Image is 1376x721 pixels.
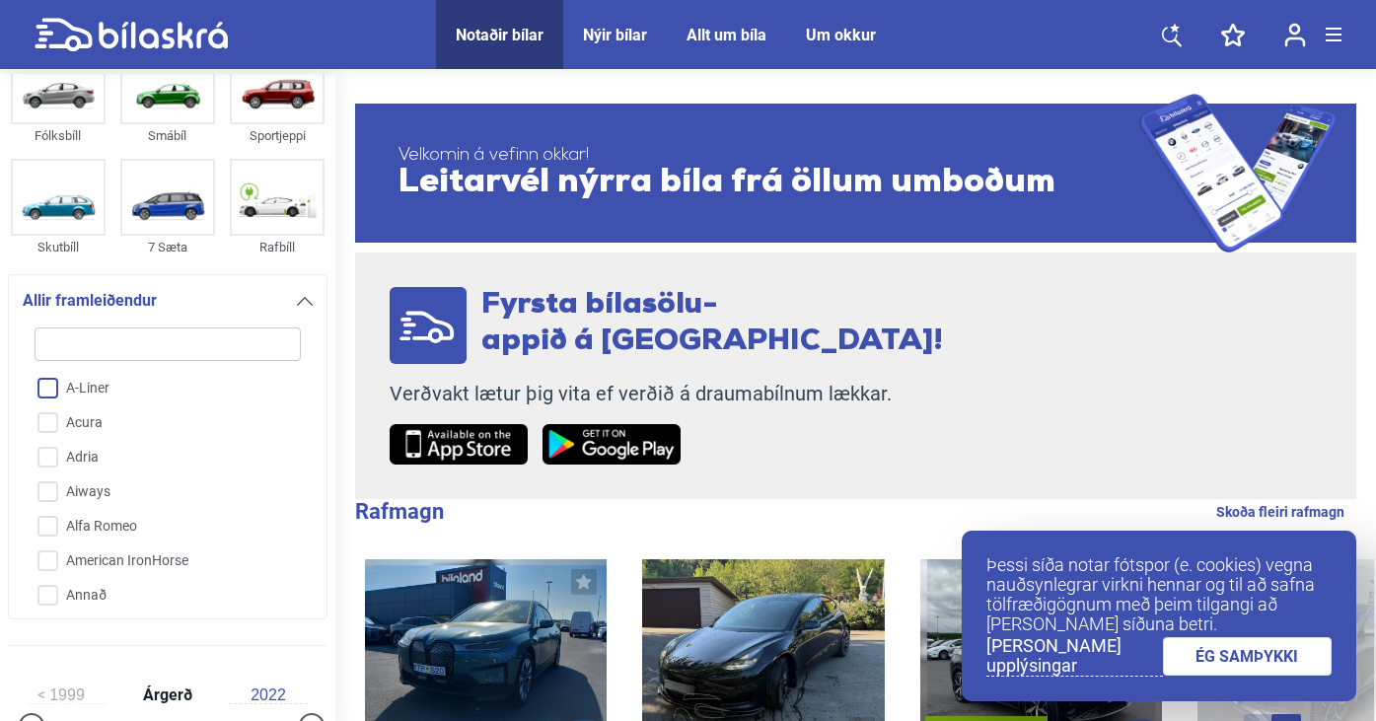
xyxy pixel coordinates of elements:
[398,146,1139,166] span: Velkomin á vefinn okkar!
[583,26,647,44] a: Nýir bílar
[481,290,943,357] span: Fyrsta bílasölu- appið á [GEOGRAPHIC_DATA]!
[1284,23,1306,47] img: user-login.svg
[120,236,215,258] div: 7 Sæta
[11,124,106,147] div: Fólksbíll
[11,236,106,258] div: Skutbíll
[687,26,766,44] a: Allt um bíla
[1216,499,1344,525] a: Skoða fleiri rafmagn
[986,555,1332,634] p: Þessi síða notar fótspor (e. cookies) vegna nauðsynlegrar virkni hennar og til að safna tölfræðig...
[355,94,1356,252] a: Velkomin á vefinn okkar!Leitarvél nýrra bíla frá öllum umboðum
[1163,637,1333,676] a: ÉG SAMÞYKKI
[23,287,157,315] span: Allir framleiðendur
[456,26,543,44] a: Notaðir bílar
[138,687,197,703] span: Árgerð
[230,124,325,147] div: Sportjeppi
[398,166,1139,201] span: Leitarvél nýrra bíla frá öllum umboðum
[230,236,325,258] div: Rafbíll
[806,26,876,44] a: Um okkur
[986,636,1163,677] a: [PERSON_NAME] upplýsingar
[355,499,444,524] b: Rafmagn
[120,124,215,147] div: Smábíl
[390,382,943,406] p: Verðvakt lætur þig vita ef verðið á draumabílnum lækkar.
